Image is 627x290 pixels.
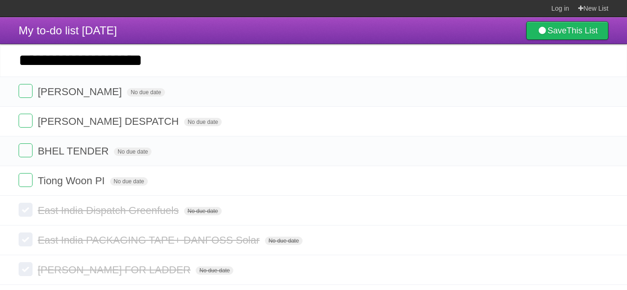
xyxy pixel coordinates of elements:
label: Done [19,114,33,128]
span: No due date [127,88,165,97]
span: No due date [114,148,152,156]
label: Done [19,232,33,246]
label: Done [19,203,33,217]
span: [PERSON_NAME] [38,86,124,97]
span: [PERSON_NAME] FOR LADDER [38,264,193,276]
label: Done [19,84,33,98]
a: SaveThis List [526,21,608,40]
span: No due date [265,237,303,245]
span: No due date [184,118,222,126]
span: East India PACKAGING TAPE+ DANFOSS Solar [38,234,262,246]
span: My to-do list [DATE] [19,24,117,37]
span: Tiong Woon PI [38,175,107,187]
span: [PERSON_NAME] DESPATCH [38,116,181,127]
span: BHEL TENDER [38,145,111,157]
span: No due date [184,207,222,215]
label: Done [19,173,33,187]
label: Done [19,143,33,157]
span: East India Dispatch Greenfuels [38,205,181,216]
span: No due date [110,177,148,186]
label: Done [19,262,33,276]
b: This List [567,26,598,35]
span: No due date [196,266,233,275]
